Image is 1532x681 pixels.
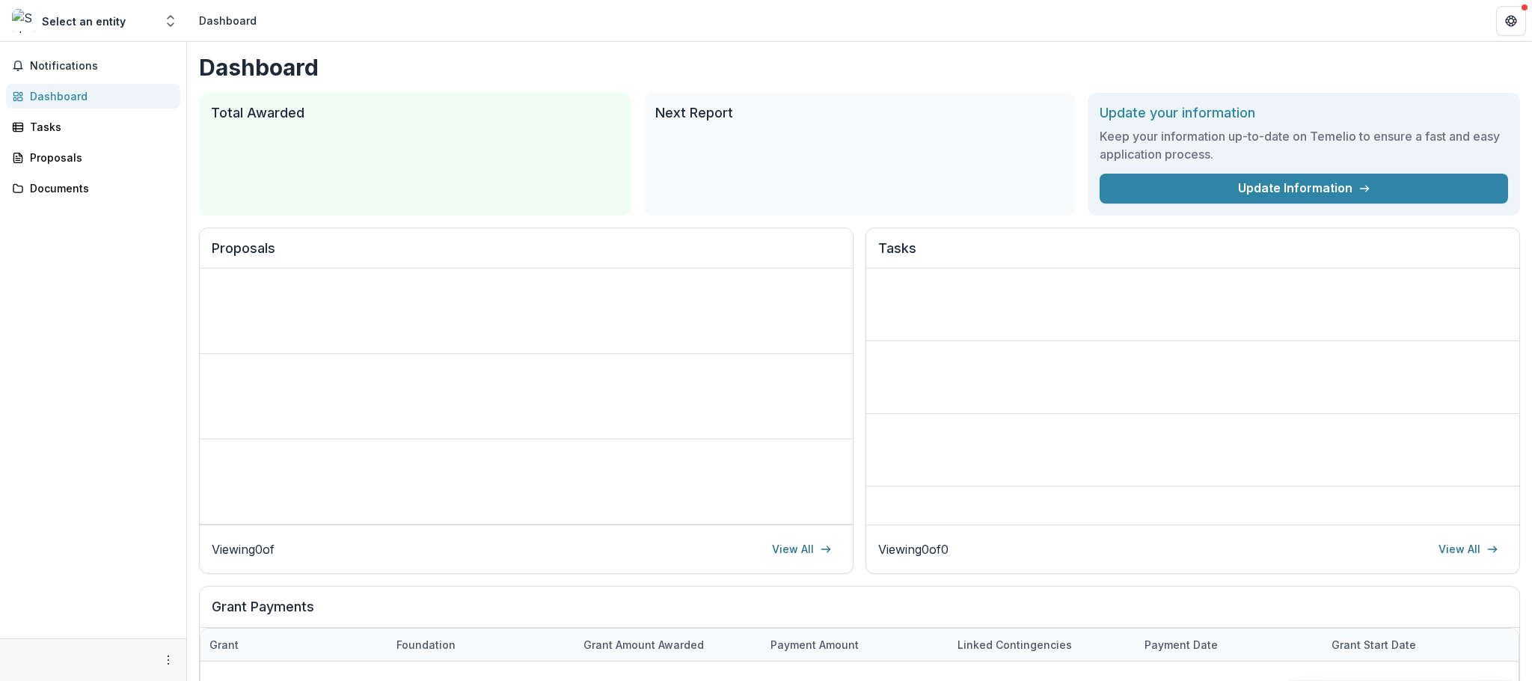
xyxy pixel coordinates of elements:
[193,10,263,31] nav: breadcrumb
[199,54,1520,81] h1: Dashboard
[6,84,180,109] a: Dashboard
[1430,537,1507,561] a: View All
[211,105,619,121] h2: Total Awarded
[199,13,257,28] div: Dashboard
[30,150,168,165] div: Proposals
[6,176,180,201] a: Documents
[159,651,177,669] button: More
[30,60,174,73] span: Notifications
[1100,105,1508,121] h2: Update your information
[212,540,275,558] p: Viewing 0 of
[6,114,180,139] a: Tasks
[1100,127,1508,163] h3: Keep your information up-to-date on Temelio to ensure a fast and easy application process.
[655,105,1064,121] h2: Next Report
[878,540,949,558] p: Viewing 0 of 0
[42,13,126,29] div: Select an entity
[1100,174,1508,204] a: Update Information
[212,240,841,269] h2: Proposals
[1496,6,1526,36] button: Get Help
[878,240,1507,269] h2: Tasks
[763,537,841,561] a: View All
[30,119,168,135] div: Tasks
[6,54,180,78] button: Notifications
[212,599,1507,627] h2: Grant Payments
[30,180,168,196] div: Documents
[30,88,168,104] div: Dashboard
[160,6,181,36] button: Open entity switcher
[6,145,180,170] a: Proposals
[12,9,36,33] img: Select an entity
